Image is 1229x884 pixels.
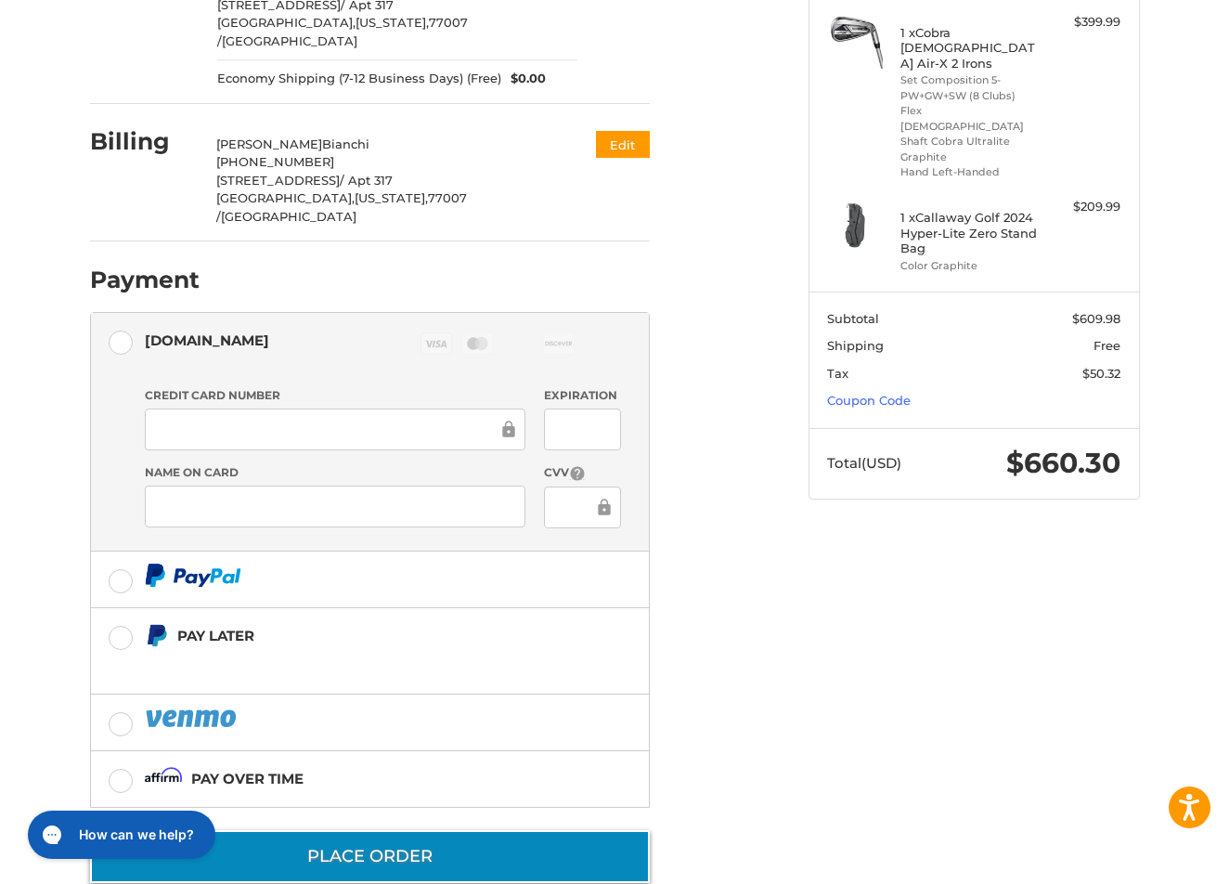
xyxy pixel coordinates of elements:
li: Shaft Cobra Ultralite Graphite [900,134,1042,164]
label: Name on Card [145,464,525,481]
span: Subtotal [827,311,879,326]
span: Bianchi [322,136,369,151]
a: Coupon Code [827,393,911,408]
button: Edit [596,131,650,158]
li: Hand Left-Handed [900,164,1042,180]
span: Free [1093,338,1120,353]
span: [GEOGRAPHIC_DATA] [222,33,357,48]
label: Expiration [544,387,621,404]
button: Place Order [90,830,650,883]
div: Pay over time [191,763,304,794]
img: Affirm icon [145,767,182,790]
span: 77007 / [216,190,467,224]
li: Color Graphite [900,258,1042,274]
li: Flex [DEMOGRAPHIC_DATA] [900,103,1042,134]
span: [GEOGRAPHIC_DATA], [217,15,356,30]
div: $399.99 [1047,13,1120,32]
span: $0.00 [501,70,546,88]
span: / Apt 317 [340,173,393,188]
li: Set Composition 5-PW+GW+SW (8 Clubs) [900,72,1042,103]
span: [PERSON_NAME] [216,136,322,151]
span: Shipping [827,338,884,353]
span: 77007 / [217,15,468,48]
iframe: Gorgias live chat messenger [19,804,221,865]
label: Credit Card Number [145,387,525,404]
h4: 1 x Callaway Golf 2024 Hyper-Lite Zero Stand Bag [900,210,1042,255]
img: PayPal icon [145,564,241,587]
span: Economy Shipping (7-12 Business Days) (Free) [217,70,501,88]
span: [US_STATE], [356,15,429,30]
h2: Payment [90,266,200,294]
span: $660.30 [1006,446,1120,480]
iframe: PayPal Message 1 [145,656,533,671]
span: [STREET_ADDRESS] [216,173,340,188]
h4: 1 x Cobra [DEMOGRAPHIC_DATA] Air-X 2 Irons [900,25,1042,71]
span: Tax [827,366,848,381]
span: [US_STATE], [355,190,428,205]
img: Pay Later icon [145,624,168,647]
img: PayPal icon [145,707,239,730]
span: [GEOGRAPHIC_DATA] [221,209,356,224]
span: [GEOGRAPHIC_DATA], [216,190,355,205]
span: Total (USD) [827,454,901,472]
div: $209.99 [1047,198,1120,216]
span: $609.98 [1072,311,1120,326]
span: $50.32 [1082,366,1120,381]
div: Pay Later [177,620,533,651]
label: CVV [544,464,621,482]
h2: Billing [90,127,199,156]
div: [DOMAIN_NAME] [145,325,269,356]
span: [PHONE_NUMBER] [216,154,334,169]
